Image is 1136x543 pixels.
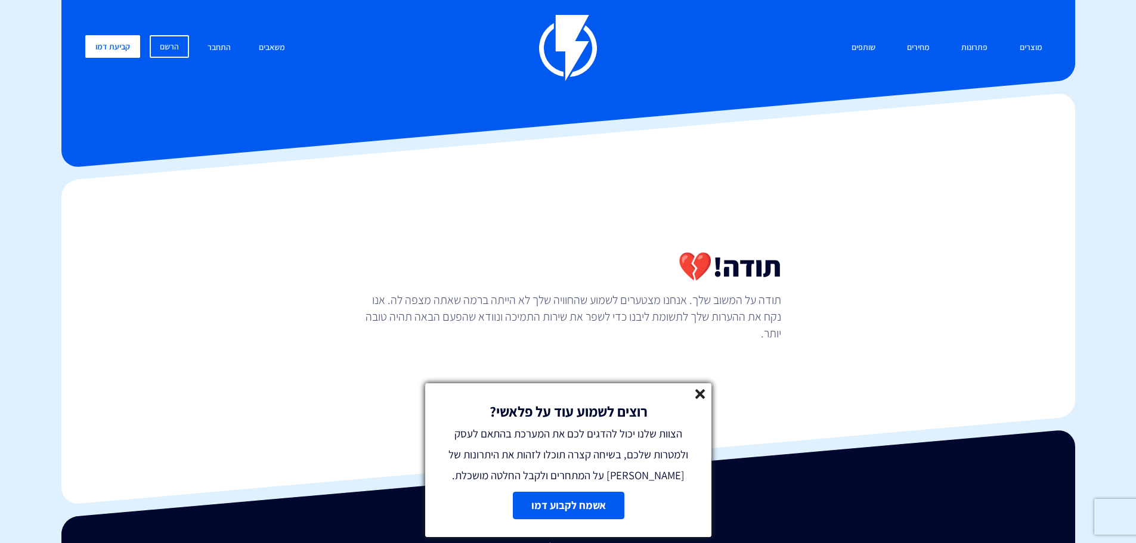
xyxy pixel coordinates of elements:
a: קביעת דמו [85,35,140,58]
a: פתרונות [952,35,996,61]
a: שותפים [843,35,884,61]
a: הרשם [150,35,189,58]
p: תודה על המשוב שלך. אנחנו מצטערים לשמוע שהחוויה שלך לא הייתה ברמה שאתה מצפה לה. אנו נקח את ההערות ... [355,291,781,342]
h2: תודה!💔 [355,251,781,282]
a: משאבים [250,35,294,61]
a: מחירים [898,35,939,61]
a: מוצרים [1011,35,1051,61]
a: התחבר [199,35,240,61]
